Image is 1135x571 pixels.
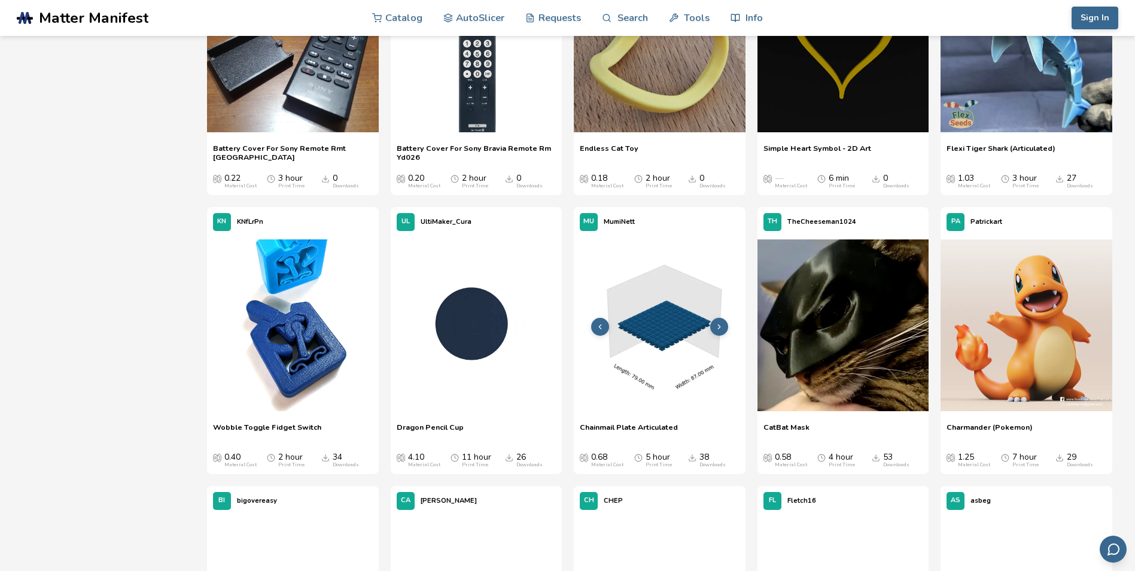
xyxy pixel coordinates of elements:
[1001,452,1009,462] span: Average Print Time
[970,494,991,507] p: asbeg
[217,218,226,226] span: KN
[775,174,783,183] span: —
[237,215,263,228] p: KNfLrPn
[401,497,410,505] span: CA
[505,174,513,183] span: Downloads
[947,144,1055,162] span: Flexi Tiger Shark (Articulated)
[583,218,594,226] span: MU
[829,174,855,189] div: 6 min
[883,183,909,189] div: Downloads
[408,183,440,189] div: Material Cost
[958,183,990,189] div: Material Cost
[278,183,305,189] div: Print Time
[321,452,330,462] span: Downloads
[883,452,909,468] div: 53
[391,237,562,417] a: Dragon_Pencil_Cup_Supports_3D_Preview
[1055,452,1064,462] span: Downloads
[775,183,807,189] div: Material Cost
[958,174,990,189] div: 1.03
[462,174,488,189] div: 2 hour
[817,174,826,183] span: Average Print Time
[699,183,726,189] div: Downloads
[224,174,257,189] div: 0.22
[451,174,459,183] span: Average Print Time
[397,144,556,162] a: Battery Cover For Sony Bravia Remote Rm Yd026
[591,174,623,189] div: 0.18
[634,174,643,183] span: Average Print Time
[267,452,275,462] span: Average Print Time
[646,183,672,189] div: Print Time
[829,183,855,189] div: Print Time
[462,183,488,189] div: Print Time
[516,174,543,189] div: 0
[951,218,960,226] span: PA
[267,174,275,183] span: Average Print Time
[237,494,277,507] p: bigovereasy
[278,174,305,189] div: 3 hour
[688,452,696,462] span: Downloads
[951,497,960,505] span: AS
[1012,183,1039,189] div: Print Time
[408,452,440,468] div: 4.10
[787,494,816,507] p: Fletch16
[278,452,305,468] div: 2 hour
[580,423,678,441] a: Chainmail Plate Articulated
[505,452,513,462] span: Downloads
[970,215,1002,228] p: Patrickart
[213,174,221,183] span: Average Cost
[763,174,772,183] span: Average Cost
[1012,452,1039,468] div: 7 hour
[213,452,221,462] span: Average Cost
[688,174,696,183] span: Downloads
[213,423,321,441] span: Wobble Toggle Fidget Switch
[699,462,726,468] div: Downloads
[699,452,726,468] div: 38
[699,174,726,189] div: 0
[421,494,477,507] p: [PERSON_NAME]
[333,462,359,468] div: Downloads
[646,174,672,189] div: 2 hour
[584,497,594,505] span: CH
[224,462,257,468] div: Material Cost
[580,174,588,183] span: Average Cost
[763,452,772,462] span: Average Cost
[947,452,955,462] span: Average Cost
[768,218,777,226] span: TH
[333,174,359,189] div: 0
[516,462,543,468] div: Downloads
[333,452,359,468] div: 34
[580,144,638,162] span: Endless Cat Toy
[872,452,880,462] span: Downloads
[224,452,257,468] div: 0.40
[516,452,543,468] div: 26
[604,215,635,228] p: MumiNett
[787,215,856,228] p: TheCheeseman1024
[451,452,459,462] span: Average Print Time
[224,183,257,189] div: Material Cost
[817,452,826,462] span: Average Print Time
[1072,7,1118,29] button: Sign In
[580,452,588,462] span: Average Cost
[397,423,464,441] a: Dragon Pencil Cup
[883,462,909,468] div: Downloads
[604,494,623,507] p: CHEP
[462,462,488,468] div: Print Time
[574,239,745,411] img: 1_3D_Dimensions
[591,452,623,468] div: 0.68
[213,144,373,162] a: Battery Cover For Sony Remote Rmt [GEOGRAPHIC_DATA]
[634,452,643,462] span: Average Print Time
[947,423,1033,441] a: Charmander (Pokemon)
[401,218,410,226] span: UL
[947,174,955,183] span: Average Cost
[775,462,807,468] div: Material Cost
[763,144,871,162] a: Simple Heart Symbol - 2D Art
[1012,462,1039,468] div: Print Time
[1012,174,1039,189] div: 3 hour
[321,174,330,183] span: Downloads
[516,183,543,189] div: Downloads
[591,462,623,468] div: Material Cost
[769,497,776,505] span: FL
